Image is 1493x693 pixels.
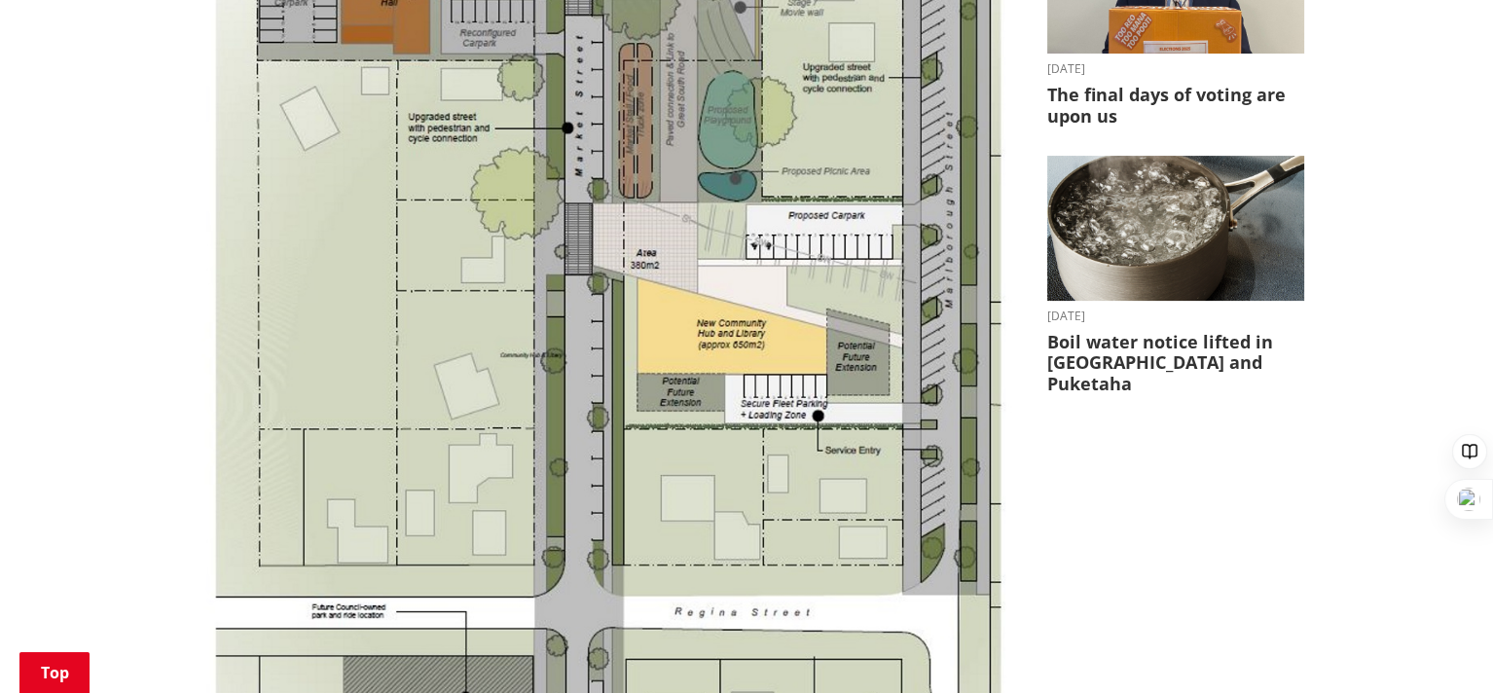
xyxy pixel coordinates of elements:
[19,652,90,693] a: Top
[1047,310,1304,322] time: [DATE]
[1403,611,1474,681] iframe: Messenger Launcher
[1047,156,1304,301] img: boil water notice
[1047,332,1304,395] h3: Boil water notice lifted in [GEOGRAPHIC_DATA] and Puketaha
[1047,156,1304,394] a: boil water notice gordonton puketaha [DATE] Boil water notice lifted in [GEOGRAPHIC_DATA] and Puk...
[1047,85,1304,127] h3: The final days of voting are upon us
[1047,63,1304,75] time: [DATE]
